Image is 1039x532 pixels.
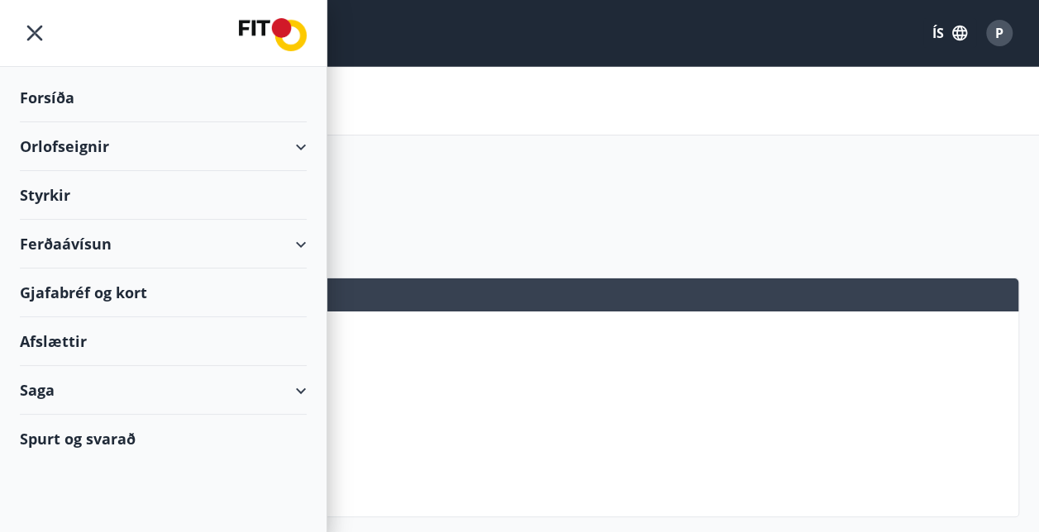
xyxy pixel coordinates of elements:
[34,480,1012,496] p: Umsóknir
[20,317,307,366] div: Afslættir
[34,361,1012,378] p: Skilagreinar
[979,13,1019,53] button: P
[923,18,976,48] button: ÍS
[20,268,307,317] div: Gjafabréf og kort
[20,220,307,268] div: Ferðaávísun
[34,391,1012,407] p: Ferðaávísun
[20,171,307,220] div: Styrkir
[995,24,1003,42] span: P
[20,366,307,415] div: Saga
[20,18,50,48] button: menu
[34,450,1012,467] p: Bókanir
[34,331,1012,348] p: Umsóknarsaga
[20,74,307,122] div: Forsíða
[239,18,307,51] img: union_logo
[34,420,1012,437] p: Punktar
[20,122,307,171] div: Orlofseignir
[20,415,307,463] div: Spurt og svarað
